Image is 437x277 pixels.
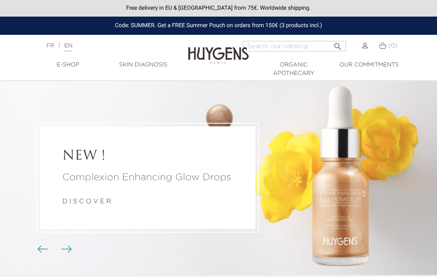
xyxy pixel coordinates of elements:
a: Organic Apothecary [256,61,331,78]
a: d i s c o v e r [62,199,111,205]
input: Search [243,41,346,51]
div: | [42,41,176,51]
a: Our commitments [331,61,407,69]
button:  [331,38,345,49]
img: Huygens [188,34,249,65]
i:  [333,39,343,49]
a: Skin Diagnosis [106,61,181,69]
a: EN [64,43,72,51]
a: E-Shop [30,61,106,69]
div: Carousel buttons [40,243,67,256]
a: NEW ! [62,149,233,164]
span: (0) [388,43,397,49]
a: FR [47,43,54,49]
a: Complexion Enhancing Glow Drops [62,170,233,185]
